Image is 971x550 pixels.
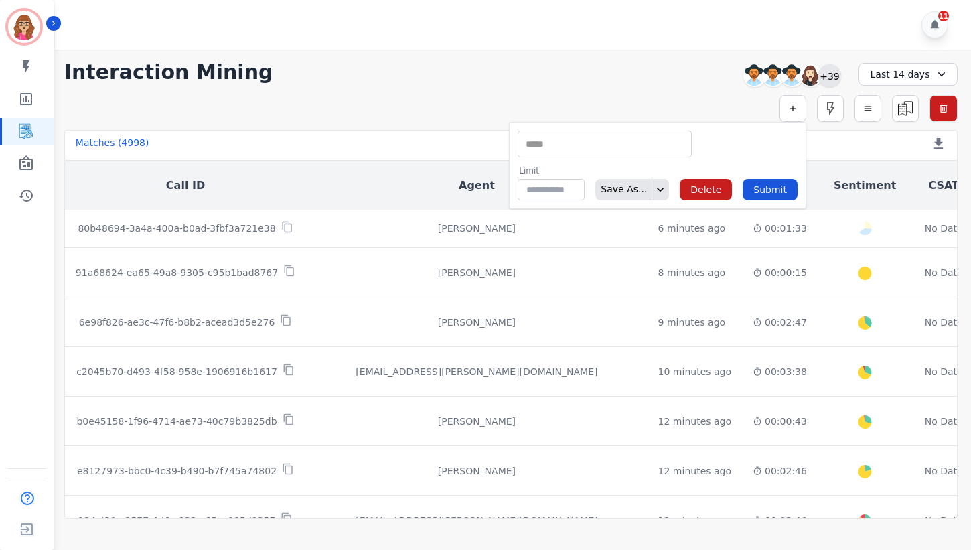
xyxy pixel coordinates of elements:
p: 124cf39c-1577-4d6c-932c-65ca985d9357 [78,514,276,527]
button: Agent [459,178,495,194]
div: 6 minutes ago [658,222,726,235]
div: [PERSON_NAME] [317,266,636,279]
p: e8127973-bbc0-4c39-b490-b7f745a74802 [77,464,277,478]
div: [PERSON_NAME] [317,464,636,478]
h1: Interaction Mining [64,60,273,84]
p: c2045b70-d493-4f58-958e-1906916b1617 [76,365,277,379]
p: 6e98f826-ae3c-47f6-b8b2-acead3d5e276 [79,316,275,329]
div: 8 minutes ago [658,266,726,279]
div: No Data [923,514,964,527]
img: Bordered avatar [8,11,40,43]
button: Delete [680,179,732,200]
button: Sentiment [834,178,896,194]
button: Submit [743,179,798,200]
div: 00:00:15 [753,266,807,279]
div: 00:00:43 [753,415,807,428]
p: b0e45158-1f96-4714-ae73-40c79b3825db [76,415,277,428]
div: Last 14 days [858,63,958,86]
button: CSAT [928,178,959,194]
div: No Data [923,365,964,379]
div: [PERSON_NAME] [317,316,636,329]
p: 91a68624-ea65-49a8-9305-c95b1bad8767 [76,266,278,279]
div: No Data [923,266,964,279]
div: [EMAIL_ADDRESS][PERSON_NAME][DOMAIN_NAME] [317,365,636,379]
div: No Data [923,316,964,329]
div: 12 minutes ago [658,514,731,527]
p: 80b48694-3a4a-400a-b0ad-3fbf3a721e38 [78,222,275,235]
div: No Data [923,222,964,235]
div: 00:02:46 [753,464,807,478]
ul: selected options [521,137,688,151]
button: Call ID [166,178,205,194]
div: [PERSON_NAME] [317,415,636,428]
div: 00:03:38 [753,365,807,379]
div: 9 minutes ago [658,316,726,329]
div: No Data [923,415,964,428]
div: Matches ( 4998 ) [76,136,149,155]
div: [EMAIL_ADDRESS][PERSON_NAME][DOMAIN_NAME] [317,514,636,527]
div: [PERSON_NAME] [317,222,636,235]
label: Limit [519,165,585,176]
div: Save As... [595,179,647,200]
div: 12 minutes ago [658,415,731,428]
div: 10 minutes ago [658,365,731,379]
div: 11 [938,11,949,21]
div: No Data [923,464,964,478]
div: 00:03:46 [753,514,807,527]
div: +39 [818,64,841,87]
div: 00:01:33 [753,222,807,235]
div: 12 minutes ago [658,464,731,478]
div: 00:02:47 [753,316,807,329]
